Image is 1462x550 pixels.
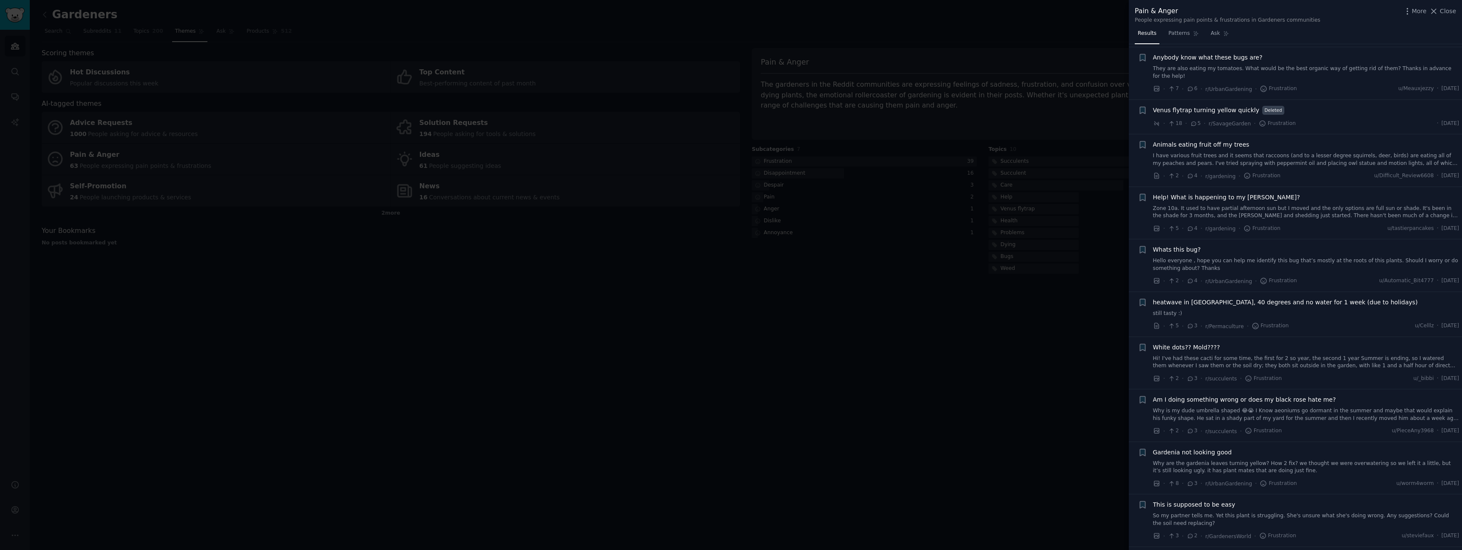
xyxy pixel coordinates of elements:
[1168,225,1179,232] span: 5
[1205,173,1235,179] span: r/gardening
[1205,323,1244,329] span: r/Permaculture
[1163,322,1165,331] span: ·
[1153,140,1249,149] a: Animals eating fruit off my trees
[1396,480,1434,488] span: u/worm4worm
[1182,374,1184,383] span: ·
[1135,27,1159,44] a: Results
[1440,7,1456,16] span: Close
[1187,322,1197,330] span: 3
[1182,277,1184,286] span: ·
[1168,532,1179,540] span: 3
[1153,193,1300,202] span: Help! What is happening to my [PERSON_NAME]?
[1429,7,1456,16] button: Close
[1153,500,1235,509] a: This is supposed to be easy
[1260,277,1297,285] span: Frustration
[1187,277,1197,285] span: 4
[1442,322,1459,330] span: [DATE]
[1437,375,1439,383] span: ·
[1442,480,1459,488] span: [DATE]
[1205,428,1237,434] span: r/succulents
[1392,427,1434,435] span: u/PieceAny3968
[1201,277,1202,286] span: ·
[1168,375,1179,383] span: 2
[1442,427,1459,435] span: [DATE]
[1187,480,1197,488] span: 3
[1403,7,1427,16] button: More
[1437,172,1439,180] span: ·
[1244,172,1281,180] span: Frustration
[1182,427,1184,436] span: ·
[1153,65,1459,80] a: They are also eating my tomatoes. What would be the best organic way of getting rid of them? Than...
[1153,512,1459,527] a: So my partner tells me. Yet this plant is struggling. She's unsure what she's doing wrong. Any su...
[1168,277,1179,285] span: 2
[1168,480,1179,488] span: 8
[1387,225,1434,232] span: u/tastierpancakes
[1245,427,1282,435] span: Frustration
[1153,53,1263,62] span: Anybody know what these bugs are?
[1415,322,1434,330] span: u/Celllz
[1208,27,1232,44] a: Ask
[1182,532,1184,541] span: ·
[1204,119,1205,128] span: ·
[1190,120,1201,128] span: 5
[1153,343,1220,352] a: White dots?? Mold????
[1437,85,1439,93] span: ·
[1182,172,1184,181] span: ·
[1187,532,1197,540] span: 2
[1247,322,1249,331] span: ·
[1153,245,1201,254] a: Whats this bug?
[1168,427,1179,435] span: 2
[1240,374,1241,383] span: ·
[1185,119,1187,128] span: ·
[1168,85,1179,93] span: 7
[1201,532,1202,541] span: ·
[1163,374,1165,383] span: ·
[1442,532,1459,540] span: [DATE]
[1153,298,1418,307] a: heatwave in [GEOGRAPHIC_DATA], 40 degrees and no water for 1 week (due to holidays)
[1398,85,1434,93] span: u/Meauxjezzy
[1153,257,1459,272] a: Hello everyone , hope you can help me identify this bug that’s mostly at the roots of this plants...
[1201,85,1202,94] span: ·
[1260,480,1297,488] span: Frustration
[1153,460,1459,475] a: Why are the gardenia leaves turning yellow? How 2 fix? we thought we were overwatering so we left...
[1259,120,1296,128] span: Frustration
[1163,119,1165,128] span: ·
[1153,106,1259,115] a: Venus flytrap turning yellow quickly
[1163,85,1165,94] span: ·
[1412,7,1427,16] span: More
[1163,427,1165,436] span: ·
[1437,322,1439,330] span: ·
[1240,427,1241,436] span: ·
[1138,30,1156,37] span: Results
[1182,85,1184,94] span: ·
[1163,172,1165,181] span: ·
[1187,85,1197,93] span: 6
[1205,481,1252,487] span: r/UrbanGardening
[1205,533,1251,539] span: r/GardenersWorld
[1442,172,1459,180] span: [DATE]
[1437,532,1439,540] span: ·
[1201,172,1202,181] span: ·
[1205,86,1252,92] span: r/UrbanGardening
[1442,85,1459,93] span: [DATE]
[1414,375,1434,383] span: u/_bibbi
[1182,322,1184,331] span: ·
[1245,375,1282,383] span: Frustration
[1201,322,1202,331] span: ·
[1163,532,1165,541] span: ·
[1437,480,1439,488] span: ·
[1209,121,1251,127] span: r/SavageGarden
[1135,17,1320,24] div: People expressing pain points & frustrations in Gardeners communities
[1259,532,1296,540] span: Frustration
[1168,30,1190,37] span: Patterns
[1442,375,1459,383] span: [DATE]
[1260,85,1297,93] span: Frustration
[1262,106,1284,115] span: Deleted
[1255,277,1257,286] span: ·
[1168,120,1182,128] span: 18
[1205,376,1237,382] span: r/succulents
[1153,448,1232,457] span: Gardenia not looking good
